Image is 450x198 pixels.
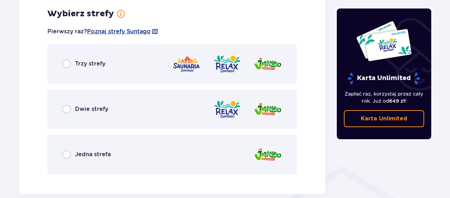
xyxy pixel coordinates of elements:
img: zone logo [172,54,201,74]
p: Trzy strefy [75,60,105,68]
img: zone logo [254,99,282,119]
img: zone logo [254,145,282,165]
p: Pierwszy raz? [47,28,158,35]
a: Poznaj strefy Suntago [87,28,151,35]
p: Jedna strefa [75,151,111,158]
span: 649 zł [389,98,405,104]
p: Zapłać raz, korzystaj przez cały rok. Już od ! [344,90,425,104]
p: Wybierz strefy [47,9,114,19]
img: zone logo [213,54,241,74]
p: Dwie strefy [75,105,108,113]
a: Karta Unlimited [344,110,425,127]
p: Karta Unlimited [347,72,421,85]
img: zone logo [254,54,282,74]
img: zone logo [213,99,241,119]
p: Karta Unlimited [361,115,407,123]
